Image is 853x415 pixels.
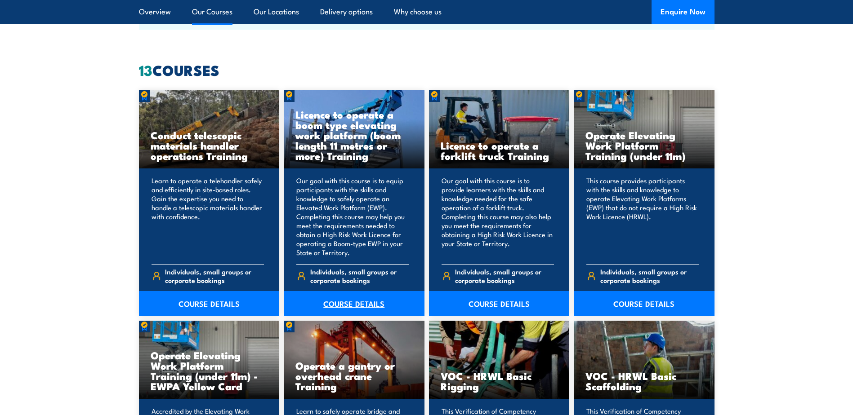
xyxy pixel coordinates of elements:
[455,267,554,284] span: Individuals, small groups or corporate bookings
[429,291,570,316] a: COURSE DETAILS
[441,371,558,391] h3: VOC - HRWL Basic Rigging
[284,291,424,316] a: COURSE DETAILS
[585,371,703,391] h3: VOC - HRWL Basic Scaffolding
[442,176,554,257] p: Our goal with this course is to provide learners with the skills and knowledge needed for the saf...
[139,58,152,81] strong: 13
[310,267,409,284] span: Individuals, small groups or corporate bookings
[295,109,413,161] h3: Licence to operate a boom type elevating work platform (boom length 11 metres or more) Training
[151,350,268,391] h3: Operate Elevating Work Platform Training (under 11m) - EWPA Yellow Card
[165,267,264,284] span: Individuals, small groups or corporate bookings
[574,291,715,316] a: COURSE DETAILS
[139,63,715,76] h2: COURSES
[600,267,699,284] span: Individuals, small groups or corporate bookings
[151,130,268,161] h3: Conduct telescopic materials handler operations Training
[296,176,409,257] p: Our goal with this course is to equip participants with the skills and knowledge to safely operat...
[441,140,558,161] h3: Licence to operate a forklift truck Training
[295,360,413,391] h3: Operate a gantry or overhead crane Training
[152,176,264,257] p: Learn to operate a telehandler safely and efficiently in site-based roles. Gain the expertise you...
[586,176,699,257] p: This course provides participants with the skills and knowledge to operate Elevating Work Platfor...
[139,291,280,316] a: COURSE DETAILS
[585,130,703,161] h3: Operate Elevating Work Platform Training (under 11m)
